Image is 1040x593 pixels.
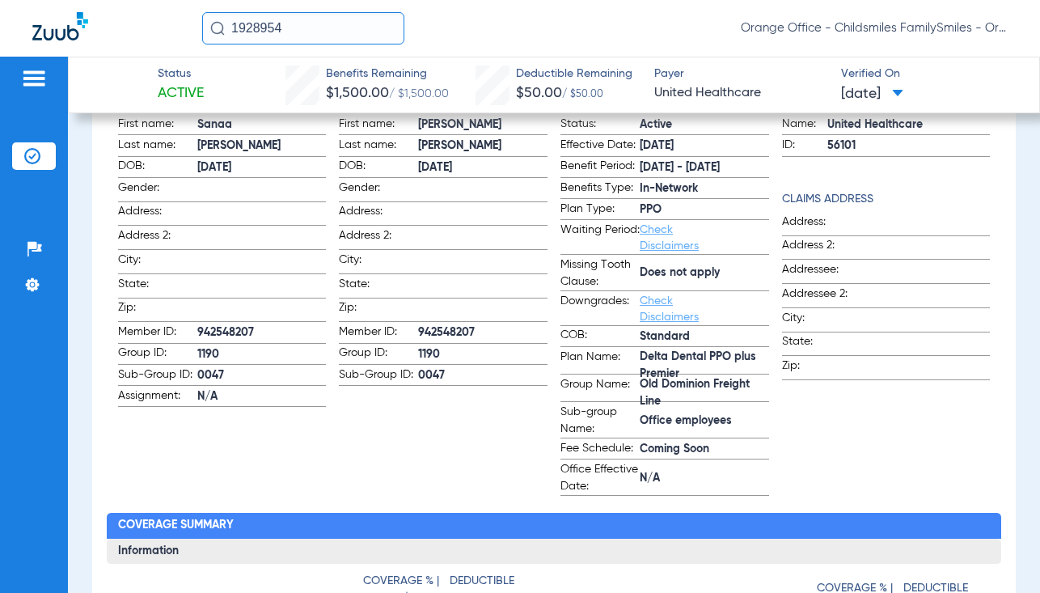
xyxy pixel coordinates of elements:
[118,158,197,177] span: DOB:
[560,440,640,460] span: Fee Schedule:
[782,116,827,135] span: Name:
[118,252,197,273] span: City:
[197,367,327,384] span: 0047
[560,461,640,495] span: Office Effective Date:
[339,158,418,177] span: DOB:
[640,265,769,282] span: Does not apply
[107,539,1002,565] h3: Information
[418,159,547,176] span: [DATE]
[640,328,769,345] span: Standard
[389,88,449,100] span: / $1,500.00
[640,384,769,401] span: Old Dominion Freight Line
[560,116,640,135] span: Status:
[640,470,769,487] span: N/A
[640,180,769,197] span: In-Network
[640,441,769,458] span: Coming Soon
[118,227,197,249] span: Address 2:
[339,180,418,201] span: Gender:
[640,159,769,176] span: [DATE] - [DATE]
[560,349,640,375] span: Plan Name:
[827,138,991,155] span: 56101
[197,159,327,176] span: [DATE]
[560,256,640,290] span: Missing Tooth Clause:
[640,295,699,323] a: Check Disclaimers
[782,286,861,307] span: Addressee 2:
[326,66,449,83] span: Benefits Remaining
[640,201,769,218] span: PPO
[118,203,197,225] span: Address:
[326,86,389,100] span: $1,500.00
[516,86,562,100] span: $50.00
[210,21,225,36] img: Search Icon
[21,69,47,88] img: hamburger-icon
[118,366,197,386] span: Sub-Group ID:
[118,180,197,201] span: Gender:
[202,12,404,44] input: Search for patients
[640,138,769,155] span: [DATE]
[118,299,197,321] span: Zip:
[560,201,640,220] span: Plan Type:
[782,237,861,259] span: Address 2:
[827,116,991,133] span: United Healthcare
[118,345,197,364] span: Group ID:
[560,158,640,177] span: Benefit Period:
[339,366,418,386] span: Sub-Group ID:
[782,333,861,355] span: State:
[107,513,1002,539] h2: Coverage Summary
[197,388,327,405] span: N/A
[782,310,861,332] span: City:
[418,346,547,363] span: 1190
[782,137,827,156] span: ID:
[560,137,640,156] span: Effective Date:
[197,346,327,363] span: 1190
[118,324,197,343] span: Member ID:
[782,358,861,379] span: Zip:
[339,324,418,343] span: Member ID:
[418,138,547,155] span: [PERSON_NAME]
[339,227,418,249] span: Address 2:
[197,116,327,133] span: Sanaa
[782,191,991,208] h4: Claims Address
[339,203,418,225] span: Address:
[782,261,861,283] span: Addressee:
[118,388,197,407] span: Assignment:
[560,293,640,325] span: Downgrades:
[560,327,640,346] span: COB:
[654,83,827,104] span: United Healthcare
[339,116,418,135] span: First name:
[118,137,197,156] span: Last name:
[339,299,418,321] span: Zip:
[560,180,640,199] span: Benefits Type:
[32,12,88,40] img: Zuub Logo
[158,66,204,83] span: Status
[560,222,640,254] span: Waiting Period:
[516,66,632,83] span: Deductible Remaining
[118,276,197,298] span: State:
[197,138,327,155] span: [PERSON_NAME]
[741,20,1008,36] span: Orange Office - Childsmiles FamilySmiles - Orange St Dental Associates LLC - Orange General DBA A...
[339,137,418,156] span: Last name:
[841,84,903,104] span: [DATE]
[841,66,1013,83] span: Verified On
[640,224,699,252] a: Check Disclaimers
[959,515,1040,593] iframe: Chat Widget
[560,376,640,402] span: Group Name:
[782,214,861,235] span: Address:
[418,116,547,133] span: [PERSON_NAME]
[654,66,827,83] span: Payer
[562,90,603,100] span: / $50.00
[418,367,547,384] span: 0047
[418,324,547,341] span: 942548207
[118,116,197,135] span: First name:
[560,404,640,438] span: Sub-group Name:
[158,83,204,104] span: Active
[640,413,769,430] span: Office employees
[339,276,418,298] span: State:
[339,252,418,273] span: City:
[640,116,769,133] span: Active
[339,345,418,364] span: Group ID:
[197,324,327,341] span: 942548207
[640,357,769,374] span: Delta Dental PPO plus Premier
